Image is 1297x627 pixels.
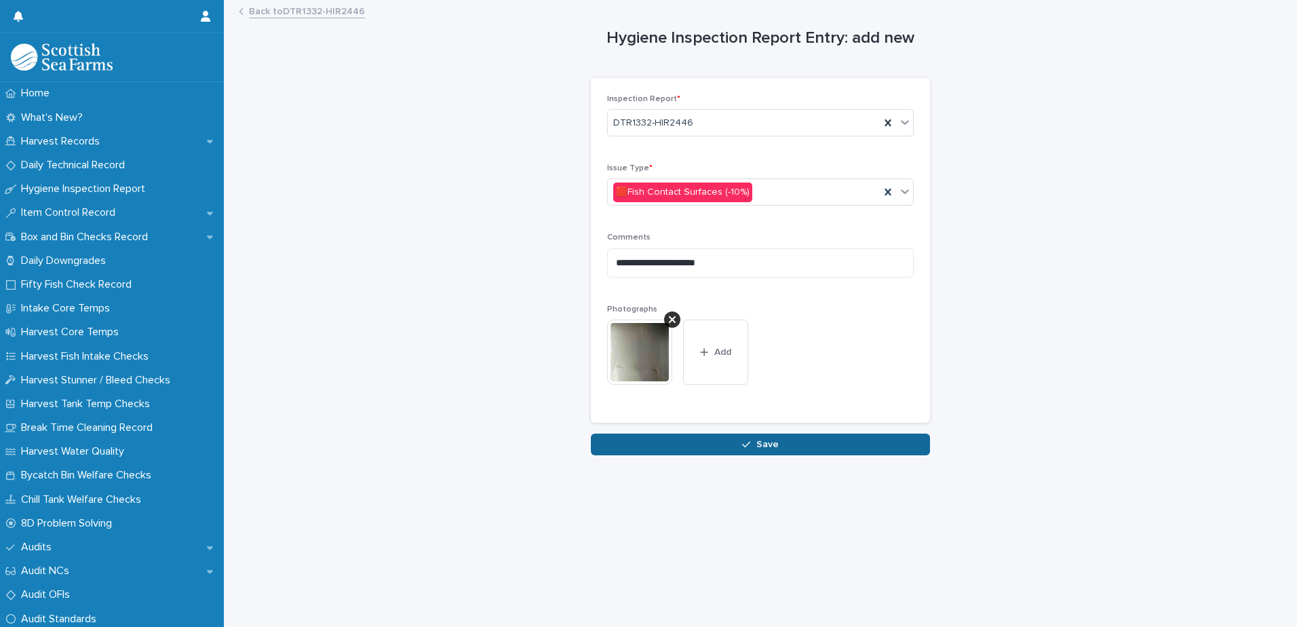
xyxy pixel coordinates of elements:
[16,111,94,124] p: What's New?
[16,541,62,554] p: Audits
[16,183,156,195] p: Hygiene Inspection Report
[16,159,136,172] p: Daily Technical Record
[16,398,161,411] p: Harvest Tank Temp Checks
[591,434,930,455] button: Save
[607,95,680,103] span: Inspection Report
[11,43,113,71] img: mMrefqRFQpe26GRNOUkG
[16,87,60,100] p: Home
[756,440,779,449] span: Save
[16,445,135,458] p: Harvest Water Quality
[16,421,163,434] p: Break Time Cleaning Record
[591,28,930,48] h1: Hygiene Inspection Report Entry: add new
[16,517,123,530] p: 8D Problem Solving
[16,278,142,291] p: Fifty Fish Check Record
[16,565,80,577] p: Audit NCs
[16,254,117,267] p: Daily Downgrades
[16,302,121,315] p: Intake Core Temps
[607,305,657,313] span: Photographs
[16,206,126,219] p: Item Control Record
[16,493,152,506] p: Chill Tank Welfare Checks
[607,233,651,242] span: Comments
[16,326,130,339] p: Harvest Core Temps
[714,347,731,357] span: Add
[607,164,653,172] span: Issue Type
[16,613,107,626] p: Audit Standards
[16,469,162,482] p: Bycatch Bin Welfare Checks
[16,374,181,387] p: Harvest Stunner / Bleed Checks
[16,231,159,244] p: Box and Bin Checks Record
[613,116,693,130] span: DTR1332-HIR2446
[683,320,748,385] button: Add
[16,135,111,148] p: Harvest Records
[16,350,159,363] p: Harvest Fish Intake Checks
[613,183,752,202] div: 🟥Fish Contact Surfaces (-10%)
[249,3,365,18] a: Back toDTR1332-HIR2446
[16,588,81,601] p: Audit OFIs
